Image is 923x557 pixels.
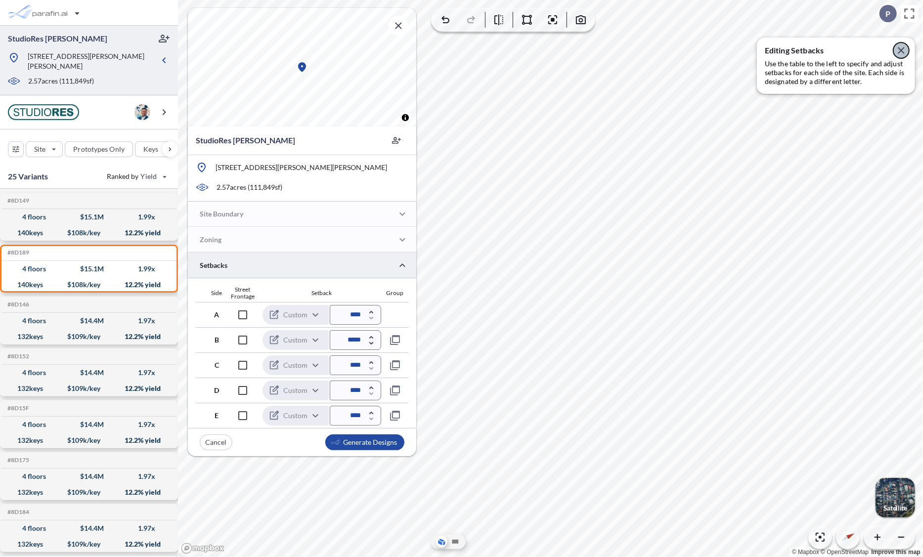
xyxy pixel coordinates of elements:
div: Custom [263,304,329,325]
span: Yield [141,171,157,181]
p: Custom [283,386,308,395]
div: D [196,387,223,394]
div: Custom [263,355,329,376]
p: Custom [283,335,308,345]
img: smallLogo-95f25c18.png [331,438,341,447]
p: 2.57 acres ( 111,849 sf) [28,76,94,87]
p: StudioRes [PERSON_NAME] [196,134,295,146]
div: Map marker [296,61,308,73]
p: [STREET_ADDRESS][PERSON_NAME][PERSON_NAME] [28,51,154,71]
h5: Click to copy the code [5,457,29,464]
p: Cancel [206,437,227,447]
h5: Click to copy the code [5,197,29,204]
a: Mapbox homepage [181,543,224,554]
p: Custom [283,310,308,320]
h5: Click to copy the code [5,249,29,256]
p: Custom [283,360,308,370]
p: Generate Designs [343,437,397,447]
img: user logo [134,104,150,120]
p: 25 Variants [8,171,48,182]
p: Site [34,144,45,154]
h5: Click to copy the code [5,301,29,308]
div: E [196,412,223,419]
p: Use the table to the left to specify and adjust setbacks for each side of the site. Each side is ... [765,59,907,86]
div: B [196,337,223,343]
p: Keys [143,144,158,154]
p: [STREET_ADDRESS][PERSON_NAME][PERSON_NAME] [216,163,387,172]
button: Site Plan [449,536,461,548]
h5: Click to copy the code [5,509,29,515]
button: Cancel [200,434,232,450]
img: BrandImage [8,104,79,120]
div: Custom [263,405,329,426]
p: Editing Setbacks [765,45,907,55]
button: Aerial View [436,536,447,548]
p: StudioRes [PERSON_NAME] [8,33,107,44]
p: Satellite [883,504,907,512]
div: Setback [263,290,381,297]
div: Street Frontage [223,286,263,300]
canvas: Map [188,8,416,127]
p: Custom [283,411,308,421]
div: Group [381,290,408,297]
button: Prototypes Only [65,141,133,157]
div: Custom [263,380,329,401]
img: Switcher Image [876,478,915,517]
h5: Click to copy the code [5,405,29,412]
button: Ranked by Yield [99,169,173,184]
div: C [196,362,223,369]
span: Toggle attribution [402,112,408,123]
a: Mapbox [792,549,819,556]
p: 2.57 acres ( 111,849 sf) [217,182,282,192]
h5: Click to copy the code [5,353,29,360]
div: A [196,311,223,318]
button: Site [26,141,63,157]
div: Side [196,290,223,297]
button: Switcher ImageSatellite [876,478,915,517]
button: Generate Designs [325,434,404,450]
p: P [885,9,890,18]
p: Zoning [200,235,221,245]
p: Site Boundary [200,209,243,219]
div: Custom [263,330,329,350]
a: OpenStreetMap [821,549,869,556]
p: Prototypes Only [73,144,125,154]
a: Improve this map [872,549,921,556]
button: Keys [135,141,176,157]
button: Toggle attribution [399,112,411,124]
